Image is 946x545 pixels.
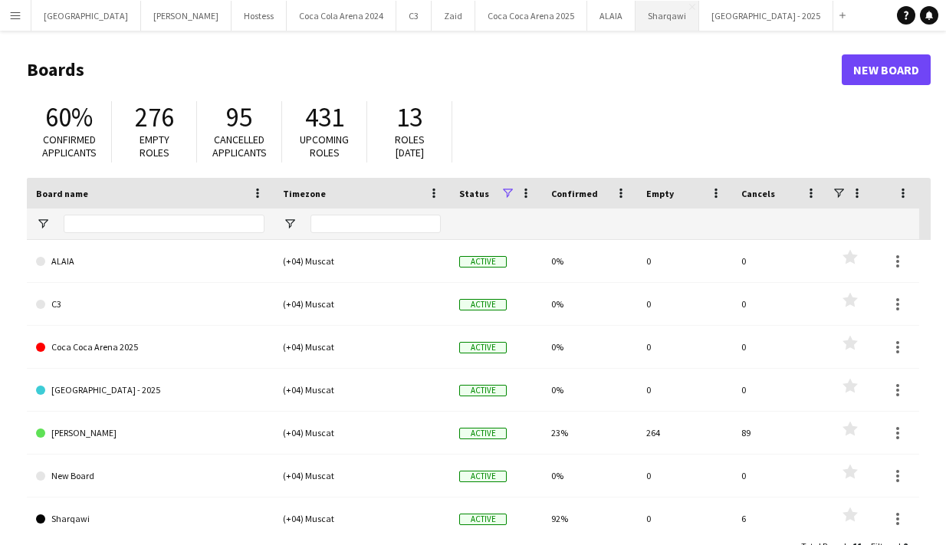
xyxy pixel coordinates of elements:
div: 92% [542,497,637,540]
div: 0 [732,283,827,325]
button: Coca Cola Arena 2024 [287,1,396,31]
div: 89 [732,412,827,454]
a: ALAIA [36,240,264,283]
span: Active [459,471,507,482]
a: C3 [36,283,264,326]
a: Sharqawi [36,497,264,540]
div: 0% [542,283,637,325]
button: Open Filter Menu [36,217,50,231]
span: 13 [396,100,422,134]
div: 0% [542,369,637,411]
span: Confirmed applicants [42,133,97,159]
a: [PERSON_NAME] [36,412,264,455]
a: [GEOGRAPHIC_DATA] - 2025 [36,369,264,412]
div: 0 [637,240,732,282]
div: 0 [732,455,827,497]
span: Confirmed [551,188,598,199]
span: Cancelled applicants [212,133,267,159]
span: Active [459,514,507,525]
span: Active [459,256,507,268]
div: 0% [542,326,637,368]
span: Status [459,188,489,199]
a: Coca Coca Arena 2025 [36,326,264,369]
button: Hostess [232,1,287,31]
span: 431 [305,100,344,134]
button: Coca Coca Arena 2025 [475,1,587,31]
div: 0 [637,369,732,411]
div: 6 [732,497,827,540]
input: Board name Filter Input [64,215,264,233]
div: (+04) Muscat [274,455,450,497]
div: 0 [732,326,827,368]
div: (+04) Muscat [274,412,450,454]
span: Active [459,385,507,396]
button: C3 [396,1,432,31]
div: 0% [542,455,637,497]
div: (+04) Muscat [274,240,450,282]
div: 0 [637,283,732,325]
h1: Boards [27,58,842,81]
span: Timezone [283,188,326,199]
span: Empty [646,188,674,199]
div: (+04) Muscat [274,326,450,368]
span: 276 [135,100,174,134]
input: Timezone Filter Input [310,215,441,233]
span: Cancels [741,188,775,199]
span: Active [459,428,507,439]
div: (+04) Muscat [274,497,450,540]
span: Active [459,342,507,353]
div: 0 [637,326,732,368]
button: Sharqawi [636,1,699,31]
div: (+04) Muscat [274,369,450,411]
span: Active [459,299,507,310]
span: Board name [36,188,88,199]
a: New Board [842,54,931,85]
div: 0 [637,497,732,540]
span: Roles [DATE] [395,133,425,159]
div: 0 [732,240,827,282]
button: Open Filter Menu [283,217,297,231]
span: 60% [45,100,93,134]
span: Upcoming roles [300,133,349,159]
button: Zaid [432,1,475,31]
button: [GEOGRAPHIC_DATA] [31,1,141,31]
button: [PERSON_NAME] [141,1,232,31]
div: 23% [542,412,637,454]
div: 0 [637,455,732,497]
span: Empty roles [140,133,169,159]
div: 0 [732,369,827,411]
div: (+04) Muscat [274,283,450,325]
a: New Board [36,455,264,497]
div: 264 [637,412,732,454]
div: 0% [542,240,637,282]
span: 95 [226,100,252,134]
button: [GEOGRAPHIC_DATA] - 2025 [699,1,833,31]
button: ALAIA [587,1,636,31]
